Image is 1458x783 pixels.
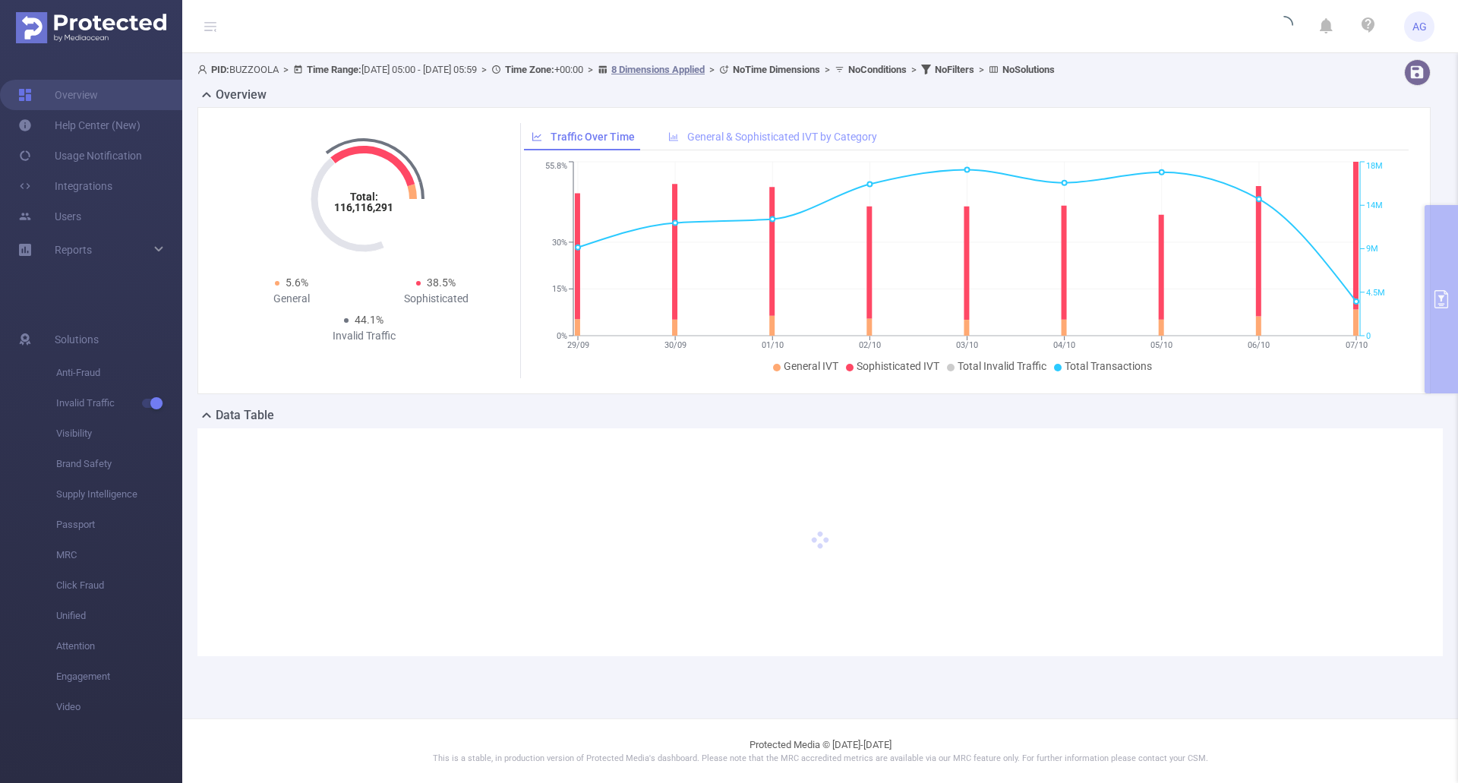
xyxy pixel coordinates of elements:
[551,131,635,143] span: Traffic Over Time
[355,314,383,326] span: 44.1%
[56,479,182,510] span: Supply Intelligence
[532,131,542,142] i: icon: line-chart
[1366,162,1383,172] tspan: 18M
[56,540,182,570] span: MRC
[1345,340,1367,350] tspan: 07/10
[56,510,182,540] span: Passport
[935,64,974,75] b: No Filters
[56,631,182,661] span: Attention
[292,328,436,344] div: Invalid Traffic
[1150,340,1172,350] tspan: 05/10
[427,276,456,289] span: 38.5%
[307,64,361,75] b: Time Range:
[566,340,589,350] tspan: 29/09
[18,80,98,110] a: Overview
[16,12,166,43] img: Protected Media
[974,64,989,75] span: >
[216,86,267,104] h2: Overview
[286,276,308,289] span: 5.6%
[56,418,182,449] span: Visibility
[56,570,182,601] span: Click Fraud
[784,360,838,372] span: General IVT
[552,285,567,295] tspan: 15%
[279,64,293,75] span: >
[505,64,554,75] b: Time Zone:
[56,449,182,479] span: Brand Safety
[958,360,1046,372] span: Total Invalid Traffic
[18,110,140,140] a: Help Center (New)
[18,140,142,171] a: Usage Notification
[1366,288,1385,298] tspan: 4.5M
[664,340,686,350] tspan: 30/09
[477,64,491,75] span: >
[197,64,1055,75] span: BUZZOOLA [DATE] 05:00 - [DATE] 05:59 +00:00
[1002,64,1055,75] b: No Solutions
[364,291,508,307] div: Sophisticated
[56,388,182,418] span: Invalid Traffic
[55,235,92,265] a: Reports
[18,171,112,201] a: Integrations
[733,64,820,75] b: No Time Dimensions
[216,406,274,425] h2: Data Table
[583,64,598,75] span: >
[1366,245,1378,254] tspan: 9M
[56,692,182,722] span: Video
[1366,331,1371,341] tspan: 0
[848,64,907,75] b: No Conditions
[56,601,182,631] span: Unified
[820,64,835,75] span: >
[557,331,567,341] tspan: 0%
[668,131,679,142] i: icon: bar-chart
[56,661,182,692] span: Engagement
[857,360,939,372] span: Sophisticated IVT
[1366,200,1383,210] tspan: 14M
[1053,340,1075,350] tspan: 04/10
[611,64,705,75] u: 8 Dimensions Applied
[705,64,719,75] span: >
[211,64,229,75] b: PID:
[1248,340,1270,350] tspan: 06/10
[56,358,182,388] span: Anti-Fraud
[1065,360,1152,372] span: Total Transactions
[350,191,378,203] tspan: Total:
[545,162,567,172] tspan: 55.8%
[761,340,783,350] tspan: 01/10
[907,64,921,75] span: >
[55,244,92,256] span: Reports
[552,238,567,248] tspan: 30%
[18,201,81,232] a: Users
[55,324,99,355] span: Solutions
[197,65,211,74] i: icon: user
[1412,11,1427,42] span: AG
[858,340,880,350] tspan: 02/10
[219,291,364,307] div: General
[334,201,393,213] tspan: 116,116,291
[956,340,978,350] tspan: 03/10
[687,131,877,143] span: General & Sophisticated IVT by Category
[1275,16,1293,37] i: icon: loading
[220,753,1420,766] p: This is a stable, in production version of Protected Media's dashboard. Please note that the MRC ...
[182,718,1458,783] footer: Protected Media © [DATE]-[DATE]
